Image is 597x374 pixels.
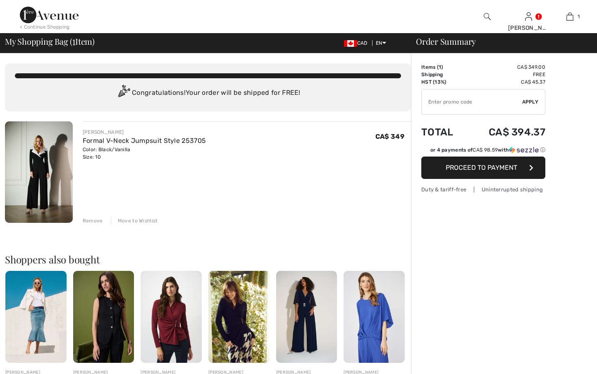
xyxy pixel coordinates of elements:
span: 1 [72,35,75,46]
h2: Shoppers also bought [5,254,411,264]
a: Sign In [525,12,532,20]
a: 1 [549,12,590,22]
span: Proceed to Payment [446,164,517,171]
td: CA$ 45.37 [466,78,545,86]
a: Formal V-Neck Jumpsuit Style 253705 [83,137,206,145]
img: 1ère Avenue [20,7,79,23]
span: Apply [522,98,539,106]
img: My Info [525,12,532,22]
div: < Continue Shopping [20,23,70,31]
img: Sezzle [509,146,539,154]
div: Order Summary [406,37,592,46]
div: Color: Black/Vanilla Size: 10 [83,146,206,161]
img: Chic V-Neck Pullover Style 253020 [141,271,202,362]
img: Relaxed Fit Pullover Style 251136 [344,271,405,362]
span: 1 [439,64,441,70]
img: Canadian Dollar [344,40,357,47]
div: Congratulations! Your order will be shipped for FREE! [15,85,401,101]
img: Formal V-Neck Jumpsuit Style 253705 [5,121,73,223]
input: Promo code [422,89,522,114]
div: [PERSON_NAME] [508,24,549,32]
td: Total [421,118,466,146]
span: CA$ 98.59 [473,147,498,153]
img: Congratulation2.svg [115,85,132,101]
img: Elegant Flutter Sleeve Jumpsuit Style 253723 [276,271,337,362]
td: Free [466,71,545,78]
span: CA$ 349 [375,133,404,140]
td: Items ( ) [421,63,466,71]
td: CA$ 349.00 [466,63,545,71]
button: Proceed to Payment [421,157,545,179]
span: My Shopping Bag ( Item) [5,37,95,46]
td: CA$ 394.37 [466,118,545,146]
div: Duty & tariff-free | Uninterrupted shipping [421,186,545,193]
img: Heavy Knit Fitted Vest Style 253156 [73,271,134,362]
td: Shipping [421,71,466,78]
span: EN [376,40,386,46]
div: or 4 payments of with [430,146,545,154]
div: Move to Wishlist [111,217,158,224]
div: [PERSON_NAME] [83,128,206,136]
img: My Bag [566,12,573,22]
td: HST (13%) [421,78,466,86]
img: search the website [484,12,491,22]
img: Chic V-Neck Pullover Style 253049 [208,271,270,362]
span: 1 [578,13,580,20]
img: Casual Zipper Jacket Style 251908 [5,271,67,362]
div: or 4 payments ofCA$ 98.59withSezzle Click to learn more about Sezzle [421,146,545,157]
span: CAD [344,40,371,46]
div: Remove [83,217,103,224]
